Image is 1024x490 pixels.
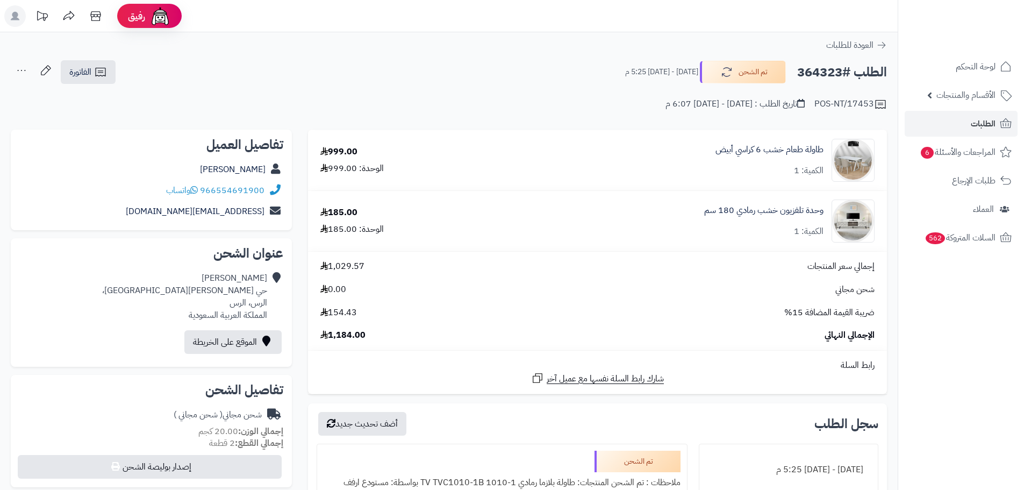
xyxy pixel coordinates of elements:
[832,200,874,243] img: 1750495956-220601011471-90x90.jpg
[715,144,824,156] a: طاولة طعام خشب 6 كراسي أبيض
[320,260,364,273] span: 1,029.57
[665,98,805,110] div: تاريخ الطلب : [DATE] - [DATE] 6:07 م
[797,61,887,83] h2: الطلب #364323
[320,223,384,236] div: الوحدة: 185.00
[174,408,223,421] span: ( شحن مجاني )
[971,116,996,131] span: الطلبات
[69,66,91,79] span: الفاتورة
[320,146,357,158] div: 999.00
[826,39,873,52] span: العودة للطلبات
[126,205,264,218] a: [EMAIL_ADDRESS][DOMAIN_NAME]
[784,307,875,319] span: ضريبة القيمة المضافة 15%
[706,459,871,480] div: [DATE] - [DATE] 5:25 م
[198,425,283,438] small: 20.00 كجم
[794,165,824,177] div: الكمية: 1
[794,225,824,238] div: الكمية: 1
[625,67,698,77] small: [DATE] - [DATE] 5:25 م
[956,59,996,74] span: لوحة التحكم
[312,359,883,372] div: رابط السلة
[531,372,664,385] a: شارك رابط السلة نفسها مع عميل آخر
[320,307,357,319] span: 154.43
[826,39,887,52] a: العودة للطلبات
[102,272,267,321] div: [PERSON_NAME] حي [PERSON_NAME][GEOGRAPHIC_DATA]، الرس، الرس المملكة العربية السعودية
[61,60,116,84] a: الفاتورة
[19,384,283,396] h2: تفاصيل الشحن
[235,437,283,450] strong: إجمالي القطع:
[952,173,996,188] span: طلبات الإرجاع
[905,111,1018,137] a: الطلبات
[184,330,282,354] a: الموقع على الخريطة
[200,184,264,197] a: 966554691900
[174,409,262,421] div: شحن مجاني
[704,204,824,217] a: وحدة تلفزيون خشب رمادي 180 سم
[825,329,875,342] span: الإجمالي النهائي
[547,373,664,385] span: شارك رابط السلة نفسها مع عميل آخر
[835,283,875,296] span: شحن مجاني
[973,202,994,217] span: العملاء
[209,437,283,450] small: 2 قطعة
[320,329,366,342] span: 1,184.00
[925,230,996,245] span: السلات المتروكة
[238,425,283,438] strong: إجمالي الوزن:
[832,139,874,182] img: 1749985231-1-90x90.jpg
[595,451,681,472] div: تم الشحن
[920,145,996,160] span: المراجعات والأسئلة
[905,54,1018,80] a: لوحة التحكم
[814,417,878,430] h3: سجل الطلب
[320,162,384,175] div: الوحدة: 999.00
[318,412,406,436] button: أضف تحديث جديد
[128,10,145,23] span: رفيق
[700,61,786,83] button: تم الشحن
[19,247,283,260] h2: عنوان الشحن
[905,168,1018,194] a: طلبات الإرجاع
[905,139,1018,165] a: المراجعات والأسئلة6
[28,5,55,30] a: تحديثات المنصة
[905,225,1018,251] a: السلات المتروكة562
[18,455,282,479] button: إصدار بوليصة الشحن
[936,88,996,103] span: الأقسام والمنتجات
[19,138,283,151] h2: تفاصيل العميل
[166,184,198,197] a: واتساب
[149,5,171,27] img: ai-face.png
[921,147,934,159] span: 6
[200,163,266,176] a: [PERSON_NAME]
[320,283,346,296] span: 0.00
[320,207,357,219] div: 185.00
[807,260,875,273] span: إجمالي سعر المنتجات
[905,196,1018,222] a: العملاء
[814,98,887,111] div: POS-NT/17453
[926,232,945,244] span: 562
